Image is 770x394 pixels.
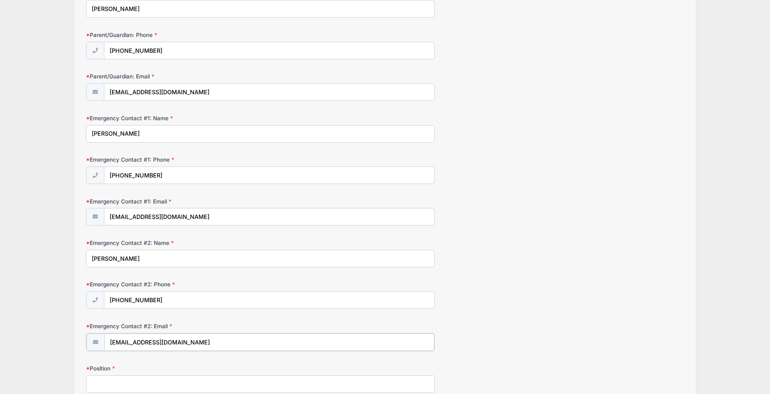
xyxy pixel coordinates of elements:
[86,197,285,206] label: Emergency Contact #1: Email
[86,156,285,164] label: Emergency Contact #1: Phone
[86,72,285,80] label: Parent/Guardian: Email
[104,291,435,309] input: (xxx) xxx-xxxx
[86,239,285,247] label: Emergency Contact #2: Name
[86,31,285,39] label: Parent/Guardian: Phone
[104,208,435,225] input: email@email.com
[86,322,285,330] label: Emergency Contact #2: Email
[104,42,435,59] input: (xxx) xxx-xxxx
[104,333,435,351] input: email@email.com
[104,83,435,101] input: email@email.com
[86,114,285,122] label: Emergency Contact #1: Name
[86,280,285,288] label: Emergency Contact #2: Phone
[86,364,285,372] label: Position
[104,167,435,184] input: (xxx) xxx-xxxx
